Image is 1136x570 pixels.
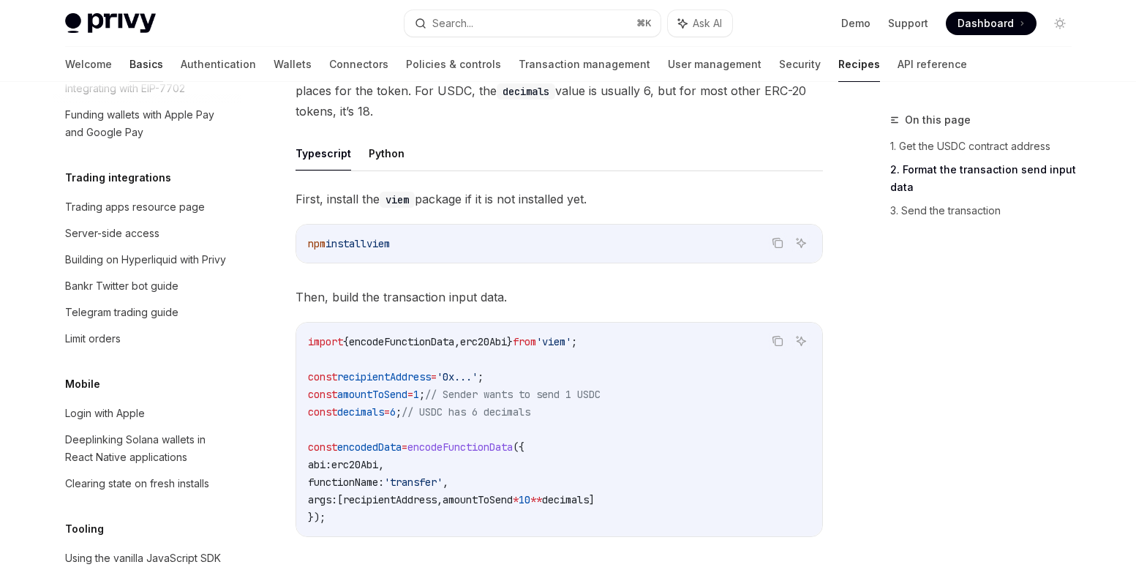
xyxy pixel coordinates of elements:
span: abi: [308,458,331,471]
span: amountToSend [443,493,513,506]
a: Login with Apple [53,400,241,427]
span: const [308,405,337,419]
a: Deeplinking Solana wallets in React Native applications [53,427,241,470]
span: erc20Abi [331,458,378,471]
span: = [384,405,390,419]
a: Demo [841,16,870,31]
span: recipientAddress [337,370,431,383]
span: Ask AI [693,16,722,31]
span: First, install the package if it is not installed yet. [296,189,823,209]
a: Funding wallets with Apple Pay and Google Pay [53,102,241,146]
h5: Tooling [65,520,104,538]
a: API reference [898,47,967,82]
span: functionName: [308,476,384,489]
span: const [308,388,337,401]
button: Search...⌘K [405,10,661,37]
div: Limit orders [65,330,121,348]
a: Connectors [329,47,388,82]
img: light logo [65,13,156,34]
a: Server-side access [53,220,241,247]
div: Bankr Twitter bot guide [65,277,178,295]
a: Security [779,47,821,82]
span: args: [308,493,337,506]
span: 10 [519,493,530,506]
span: , [437,493,443,506]
span: Then, build the transaction input data. [296,287,823,307]
a: Clearing state on fresh installs [53,470,241,497]
button: Copy the contents from the code block [768,233,787,252]
a: Trading apps resource page [53,194,241,220]
span: const [308,440,337,454]
span: const [308,370,337,383]
span: Additionally, each ERC-20 token defines a value, which is the number of decimal places for the to... [296,60,823,121]
span: // USDC has 6 decimals [402,405,530,419]
div: Clearing state on fresh installs [65,475,209,492]
button: Ask AI [668,10,732,37]
span: }); [308,511,326,524]
h5: Mobile [65,375,100,393]
div: Telegram trading guide [65,304,178,321]
span: npm [308,237,326,250]
span: import [308,335,343,348]
div: Funding wallets with Apple Pay and Google Pay [65,106,232,141]
span: amountToSend [337,388,407,401]
div: Search... [432,15,473,32]
div: Server-side access [65,225,159,242]
span: recipientAddress [343,493,437,506]
div: Deeplinking Solana wallets in React Native applications [65,431,232,466]
span: = [407,388,413,401]
button: Ask AI [791,233,810,252]
a: Transaction management [519,47,650,82]
span: viem [366,237,390,250]
a: User management [668,47,761,82]
a: Basics [129,47,163,82]
span: encodeFunctionData [407,440,513,454]
a: Building on Hyperliquid with Privy [53,247,241,273]
span: decimals [337,405,384,419]
span: ; [571,335,577,348]
span: ; [478,370,484,383]
span: ] [589,493,595,506]
span: ({ [513,440,524,454]
span: ⌘ K [636,18,652,29]
a: Authentication [181,47,256,82]
span: '0x...' [437,370,478,383]
span: , [454,335,460,348]
span: = [431,370,437,383]
button: Python [369,136,405,170]
a: Wallets [274,47,312,82]
a: Policies & controls [406,47,501,82]
div: Trading apps resource page [65,198,205,216]
span: install [326,237,366,250]
span: Dashboard [958,16,1014,31]
button: Ask AI [791,331,810,350]
span: encodeFunctionData [349,335,454,348]
span: encodedData [337,440,402,454]
span: , [378,458,384,471]
span: } [507,335,513,348]
span: // Sender wants to send 1 USDC [425,388,601,401]
a: 3. Send the transaction [890,199,1083,222]
a: Support [888,16,928,31]
a: 1. Get the USDC contract address [890,135,1083,158]
span: 'transfer' [384,476,443,489]
a: Welcome [65,47,112,82]
div: Login with Apple [65,405,145,422]
span: On this page [905,111,971,129]
a: 2. Format the transaction send input data [890,158,1083,199]
span: = [402,440,407,454]
a: Dashboard [946,12,1037,35]
code: decimals [497,83,555,100]
span: 6 [390,405,396,419]
span: decimals [542,493,589,506]
span: , [443,476,448,489]
a: Telegram trading guide [53,299,241,326]
div: Using the vanilla JavaScript SDK [65,550,221,567]
button: Copy the contents from the code block [768,331,787,350]
code: viem [380,192,415,208]
span: { [343,335,349,348]
span: ; [419,388,425,401]
span: [ [337,493,343,506]
div: Building on Hyperliquid with Privy [65,251,226,269]
a: Bankr Twitter bot guide [53,273,241,299]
